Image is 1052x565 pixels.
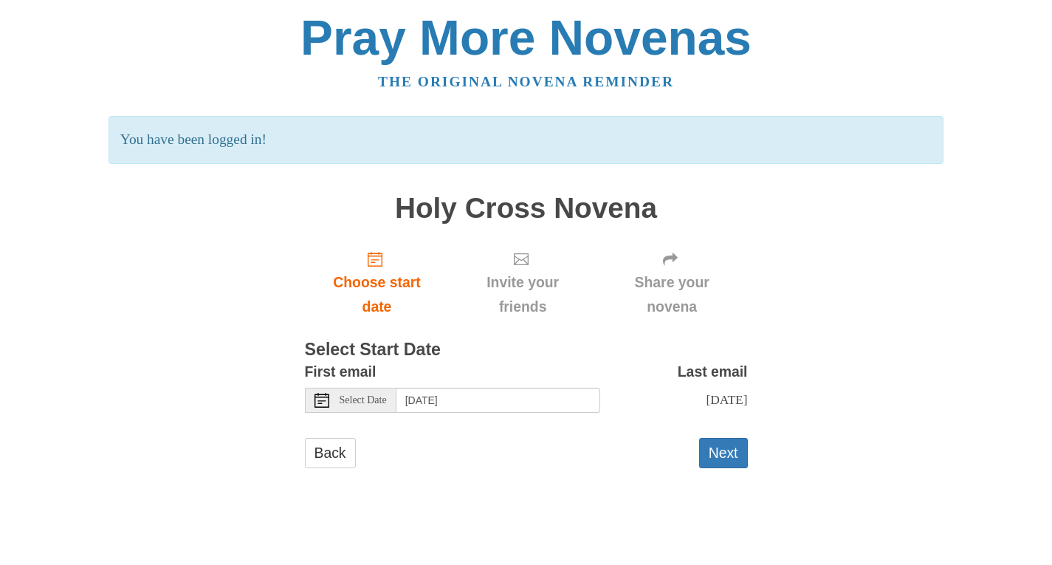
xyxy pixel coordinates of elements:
span: Select Date [340,395,387,405]
div: Click "Next" to confirm your start date first. [449,239,596,326]
label: Last email [678,360,748,384]
a: Back [305,438,356,468]
a: Pray More Novenas [300,10,752,65]
p: You have been logged in! [109,116,943,164]
span: Share your novena [611,270,733,319]
label: First email [305,360,377,384]
span: Invite your friends [464,270,581,319]
div: Click "Next" to confirm your start date first. [597,239,748,326]
span: [DATE] [706,392,747,407]
h3: Select Start Date [305,340,748,360]
h1: Holy Cross Novena [305,193,748,225]
button: Next [699,438,748,468]
a: The original novena reminder [378,74,674,89]
span: Choose start date [320,270,435,319]
a: Choose start date [305,239,450,326]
